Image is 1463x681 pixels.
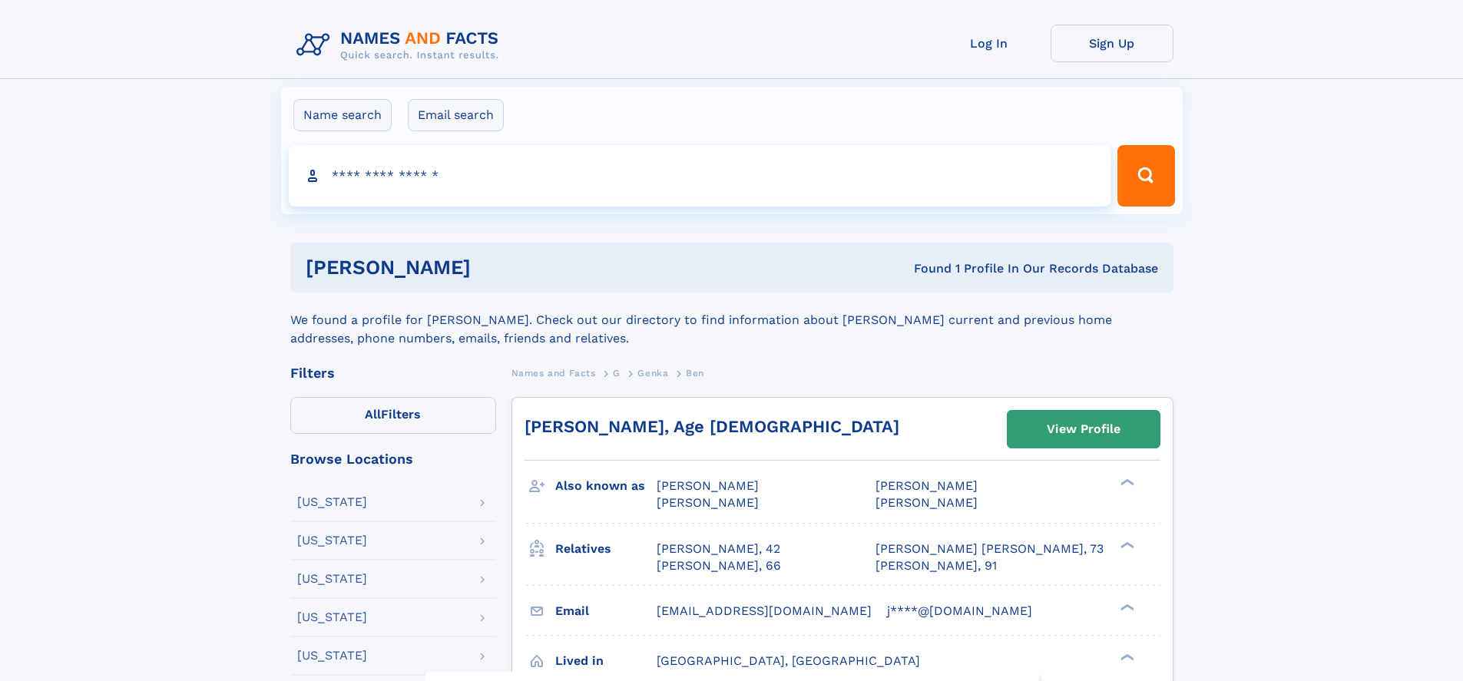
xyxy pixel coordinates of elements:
h3: Email [555,598,657,624]
span: Ben [686,368,704,379]
div: [US_STATE] [297,534,367,547]
div: Browse Locations [290,452,496,466]
div: [US_STATE] [297,611,367,623]
div: ❯ [1117,478,1135,488]
label: Name search [293,99,392,131]
a: [PERSON_NAME], 42 [657,541,780,557]
div: ❯ [1117,540,1135,550]
div: ❯ [1117,652,1135,662]
span: [EMAIL_ADDRESS][DOMAIN_NAME] [657,603,872,618]
span: [GEOGRAPHIC_DATA], [GEOGRAPHIC_DATA] [657,653,920,668]
input: search input [289,145,1111,207]
div: ❯ [1117,602,1135,612]
span: All [365,407,381,421]
div: Filters [290,366,496,380]
span: [PERSON_NAME] [875,478,978,493]
div: [US_STATE] [297,573,367,585]
span: [PERSON_NAME] [875,495,978,510]
span: [PERSON_NAME] [657,495,759,510]
div: View Profile [1047,412,1120,447]
div: [US_STATE] [297,496,367,508]
h3: Relatives [555,536,657,562]
a: Genka [637,363,668,382]
h3: Lived in [555,648,657,674]
button: Search Button [1117,145,1174,207]
a: [PERSON_NAME], Age [DEMOGRAPHIC_DATA] [525,417,899,436]
label: Filters [290,397,496,434]
a: View Profile [1008,411,1160,448]
div: [US_STATE] [297,650,367,662]
label: Email search [408,99,504,131]
a: [PERSON_NAME] [PERSON_NAME], 73 [875,541,1104,557]
h1: [PERSON_NAME] [306,258,693,277]
img: Logo Names and Facts [290,25,511,66]
h3: Also known as [555,473,657,499]
a: [PERSON_NAME], 91 [875,557,997,574]
span: G [613,368,621,379]
span: [PERSON_NAME] [657,478,759,493]
div: We found a profile for [PERSON_NAME]. Check out our directory to find information about [PERSON_N... [290,293,1173,348]
a: Names and Facts [511,363,596,382]
a: G [613,363,621,382]
a: [PERSON_NAME], 66 [657,557,781,574]
a: Log In [928,25,1051,62]
a: Sign Up [1051,25,1173,62]
div: Found 1 Profile In Our Records Database [692,260,1158,277]
span: Genka [637,368,668,379]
